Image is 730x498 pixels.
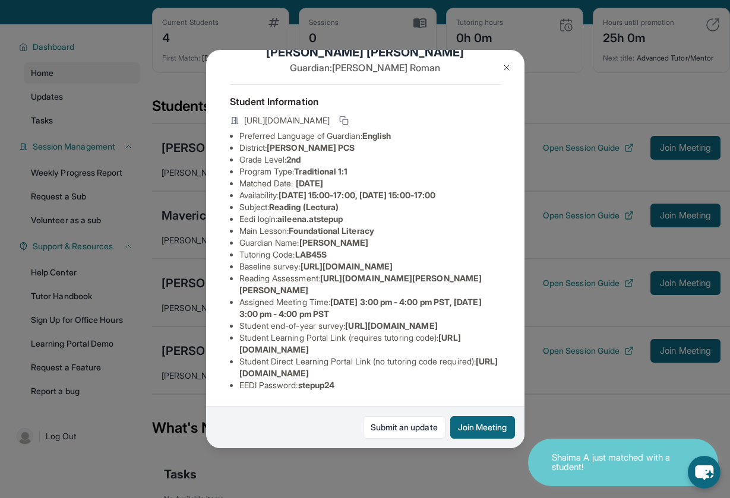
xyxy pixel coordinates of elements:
li: Tutoring Code : [239,249,501,261]
span: [DATE] 3:00 pm - 4:00 pm PST, [DATE] 3:00 pm - 4:00 pm PST [239,297,482,319]
li: Grade Level: [239,154,501,166]
span: [PERSON_NAME] [299,237,369,248]
h1: [PERSON_NAME] [PERSON_NAME] [230,44,501,61]
span: [URL][DOMAIN_NAME] [301,261,393,271]
li: Assigned Meeting Time : [239,296,501,320]
span: LAB45S [295,249,327,259]
li: Availability: [239,189,501,201]
li: Student Direct Learning Portal Link (no tutoring code required) : [239,356,501,379]
span: [URL][DOMAIN_NAME] [244,115,330,126]
li: Program Type: [239,166,501,177]
li: Student end-of-year survey : [239,320,501,332]
li: Student Learning Portal Link (requires tutoring code) : [239,332,501,356]
img: Close Icon [502,63,511,72]
li: District: [239,142,501,154]
span: English [362,131,391,141]
button: chat-button [688,456,720,489]
li: EEDI Password : [239,379,501,391]
span: [DATE] [296,178,323,188]
li: Preferred Language of Guardian: [239,130,501,142]
span: [DATE] 15:00-17:00, [DATE] 15:00-17:00 [279,190,435,200]
button: Join Meeting [450,416,515,439]
li: Subject : [239,201,501,213]
p: Shaima A just matched with a student! [552,453,671,472]
li: Baseline survey : [239,261,501,272]
span: [PERSON_NAME] PCS [267,142,355,153]
span: stepup24 [298,380,335,390]
a: Submit an update [363,416,445,439]
span: Traditional 1:1 [294,166,347,176]
span: 2nd [286,154,301,164]
li: Reading Assessment : [239,272,501,296]
span: Foundational Literacy [289,226,374,236]
span: aileena.atstepup [277,214,343,224]
span: [URL][DOMAIN_NAME][PERSON_NAME][PERSON_NAME] [239,273,482,295]
li: Matched Date: [239,177,501,189]
li: Eedi login : [239,213,501,225]
li: Guardian Name : [239,237,501,249]
span: [URL][DOMAIN_NAME] [345,321,437,331]
button: Copy link [337,113,351,128]
li: Main Lesson : [239,225,501,237]
p: Guardian: [PERSON_NAME] Roman [230,61,501,75]
h4: Student Information [230,94,501,109]
span: Reading (Lectura) [269,202,339,212]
